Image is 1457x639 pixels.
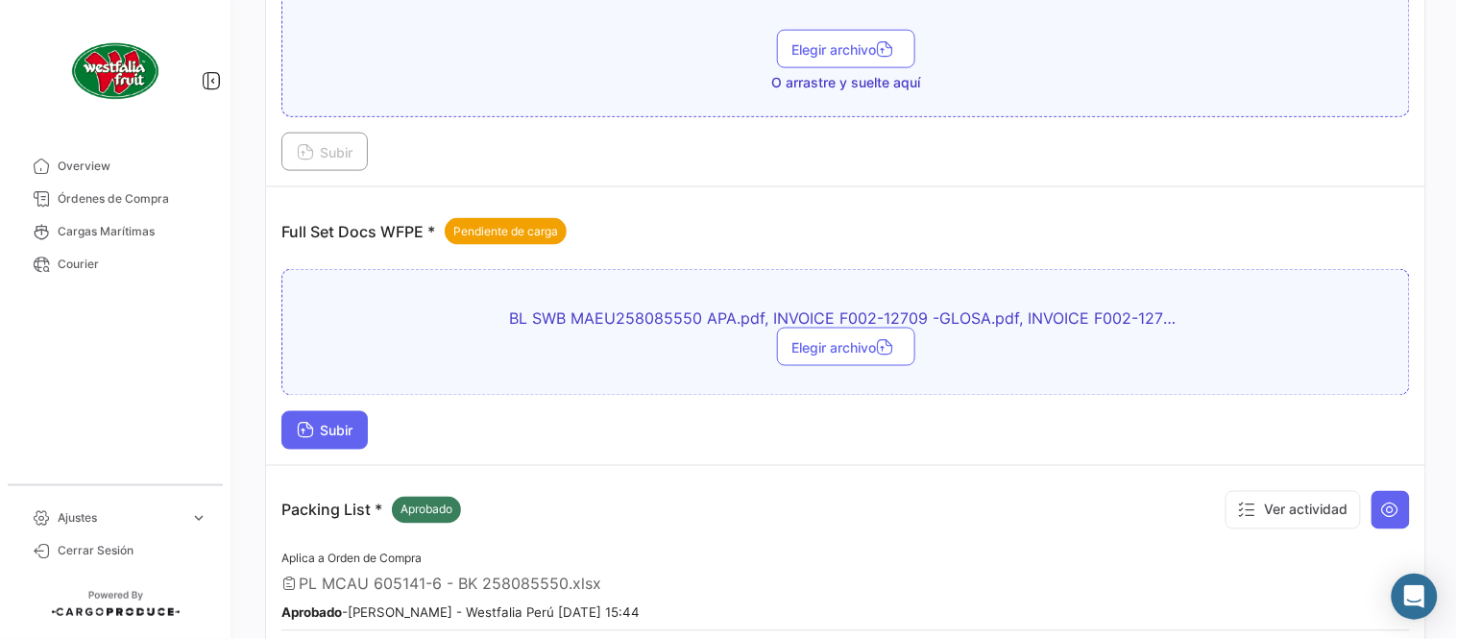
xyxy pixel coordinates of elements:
span: PL MCAU 605141-6 - BK 258085550.xlsx [299,575,601,594]
b: Aprobado [281,605,342,621]
span: Overview [58,158,207,175]
a: Courier [15,248,215,281]
button: Elegir archivo [777,328,915,366]
span: Courier [58,256,207,273]
a: Órdenes de Compra [15,183,215,215]
span: BL SWB MAEU258085550 APA.pdf, INVOICE F002-12709 -GLOSA.pdf, INVOICE F002-12709.pdf [510,308,1182,328]
div: Abrir Intercom Messenger [1392,574,1438,620]
span: O arrastre y suelte aquí [771,73,920,92]
p: Full Set Docs WFPE * [281,218,567,245]
span: Subir [297,423,352,439]
span: expand_more [190,509,207,527]
span: Aplica a Orden de Compra [281,552,422,566]
span: Subir [297,144,352,160]
button: Subir [281,411,368,450]
p: Packing List * [281,497,461,524]
small: - [PERSON_NAME] - Westfalia Perú [DATE] 15:44 [281,605,640,621]
img: client-50.png [67,23,163,119]
button: Elegir archivo [777,30,915,68]
span: Pendiente de carga [453,223,558,240]
span: Elegir archivo [792,41,900,58]
span: Elegir archivo [792,339,900,356]
button: Subir [281,133,368,171]
a: Overview [15,150,215,183]
button: Ver actividad [1226,491,1361,529]
span: Ajustes [58,509,182,527]
span: Órdenes de Compra [58,190,207,208]
a: Cargas Marítimas [15,215,215,248]
span: Cargas Marítimas [58,223,207,240]
span: Aprobado [401,502,452,519]
span: Cerrar Sesión [58,542,207,559]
